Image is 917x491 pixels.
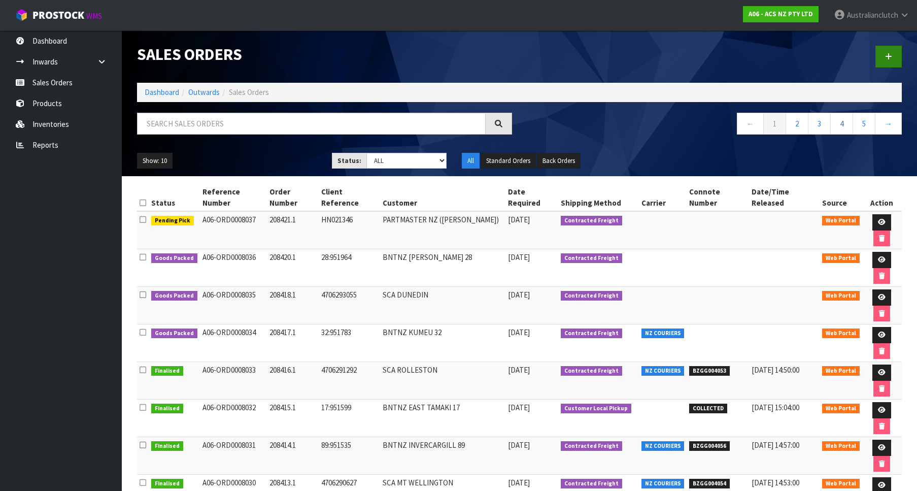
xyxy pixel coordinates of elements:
th: Date/Time Released [749,184,820,211]
span: [DATE] 14:57:00 [752,440,799,450]
strong: A06 - ACS NZ PTY LTD [749,10,813,18]
span: Customer Local Pickup [561,404,631,414]
td: A06-ORD0008034 [200,324,267,362]
th: Customer [380,184,505,211]
a: → [875,113,902,135]
span: NZ COURIERS [641,441,685,451]
span: Contracted Freight [561,441,622,451]
a: 4 [830,113,853,135]
th: Source [820,184,862,211]
td: BNTNZ INVERCARGILL 89 [380,437,505,475]
th: Action [862,184,902,211]
td: A06-ORD0008037 [200,211,267,249]
span: Goods Packed [151,253,197,264]
span: Finalised [151,441,183,451]
span: [DATE] 14:53:00 [752,478,799,487]
span: Web Portal [822,441,860,451]
img: cube-alt.png [15,9,28,21]
th: Shipping Method [558,184,639,211]
td: SCA ROLLESTON [380,362,505,400]
span: [DATE] [508,290,530,300]
span: Web Portal [822,479,860,489]
td: A06-ORD0008036 [200,249,267,287]
th: Connote Number [687,184,749,211]
span: NZ COURIERS [641,329,685,339]
span: [DATE] 14:50:00 [752,365,799,375]
span: Contracted Freight [561,291,622,301]
th: Client Reference [319,184,380,211]
span: NZ COURIERS [641,366,685,376]
span: COLLECTED [689,404,727,414]
a: 2 [786,113,808,135]
td: 208415.1 [267,400,319,437]
td: 208417.1 [267,324,319,362]
span: Finalised [151,479,183,489]
span: [DATE] [508,403,530,412]
strong: Status: [337,156,361,165]
td: 89:951535 [319,437,380,475]
span: [DATE] [508,252,530,262]
h1: Sales Orders [137,46,512,63]
span: Contracted Freight [561,329,622,339]
td: A06-ORD0008033 [200,362,267,400]
span: NZ COURIERS [641,479,685,489]
td: 208420.1 [267,249,319,287]
td: HN021346 [319,211,380,249]
th: Status [149,184,200,211]
td: 208416.1 [267,362,319,400]
span: Web Portal [822,366,860,376]
span: Sales Orders [229,87,269,97]
td: BNTNZ EAST TAMAKI 17 [380,400,505,437]
button: Back Orders [537,153,581,169]
span: [DATE] [508,365,530,375]
span: ProStock [32,9,84,22]
span: Goods Packed [151,329,197,339]
span: BZGG004053 [689,366,730,376]
span: Contracted Freight [561,253,622,264]
td: BNTNZ KUMEU 32 [380,324,505,362]
td: BNTNZ [PERSON_NAME] 28 [380,249,505,287]
td: 4706293055 [319,287,380,324]
td: 32:951783 [319,324,380,362]
span: Web Portal [822,291,860,301]
td: 17:951599 [319,400,380,437]
td: 208418.1 [267,287,319,324]
span: Contracted Freight [561,479,622,489]
span: Contracted Freight [561,216,622,226]
td: PARTMASTER NZ ([PERSON_NAME]) [380,211,505,249]
th: Reference Number [200,184,267,211]
span: Web Portal [822,329,860,339]
td: 208414.1 [267,437,319,475]
span: [DATE] [508,215,530,224]
th: Carrier [639,184,687,211]
span: Contracted Freight [561,366,622,376]
td: A06-ORD0008032 [200,400,267,437]
th: Date Required [505,184,559,211]
span: [DATE] [508,440,530,450]
nav: Page navigation [527,113,902,138]
span: [DATE] [508,328,530,337]
span: Pending Pick [151,216,194,226]
td: 4706291292 [319,362,380,400]
a: ← [737,113,764,135]
small: WMS [86,11,102,21]
span: Australianclutch [847,10,898,20]
span: Goods Packed [151,291,197,301]
span: [DATE] 15:04:00 [752,403,799,412]
a: Dashboard [145,87,179,97]
td: 28:951964 [319,249,380,287]
span: BZGG004054 [689,479,730,489]
a: Outwards [188,87,220,97]
td: A06-ORD0008035 [200,287,267,324]
a: 5 [853,113,875,135]
button: Standard Orders [481,153,536,169]
span: Web Portal [822,404,860,414]
span: Web Portal [822,253,860,264]
th: Order Number [267,184,319,211]
a: 1 [763,113,786,135]
td: SCA DUNEDIN [380,287,505,324]
span: Finalised [151,366,183,376]
a: 3 [808,113,831,135]
td: 208421.1 [267,211,319,249]
span: [DATE] [508,478,530,487]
